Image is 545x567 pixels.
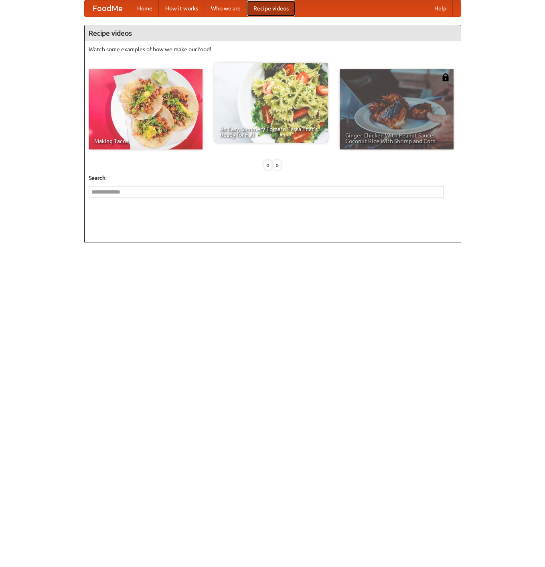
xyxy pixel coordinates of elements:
div: » [274,160,281,170]
a: Home [131,0,159,16]
h4: Recipe videos [85,25,461,41]
a: FoodMe [85,0,131,16]
div: « [264,160,271,170]
h5: Search [89,174,457,182]
span: An Easy, Summery Tomato Pasta That's Ready for Fall [220,126,322,137]
a: Help [428,0,453,16]
a: How it works [159,0,205,16]
a: An Easy, Summery Tomato Pasta That's Ready for Fall [214,63,328,143]
a: Recipe videos [247,0,295,16]
img: 483408.png [442,73,450,81]
p: Watch some examples of how we make our food! [89,45,457,53]
a: Who we are [205,0,247,16]
a: Making Tacos [89,69,203,149]
span: Making Tacos [94,138,197,144]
